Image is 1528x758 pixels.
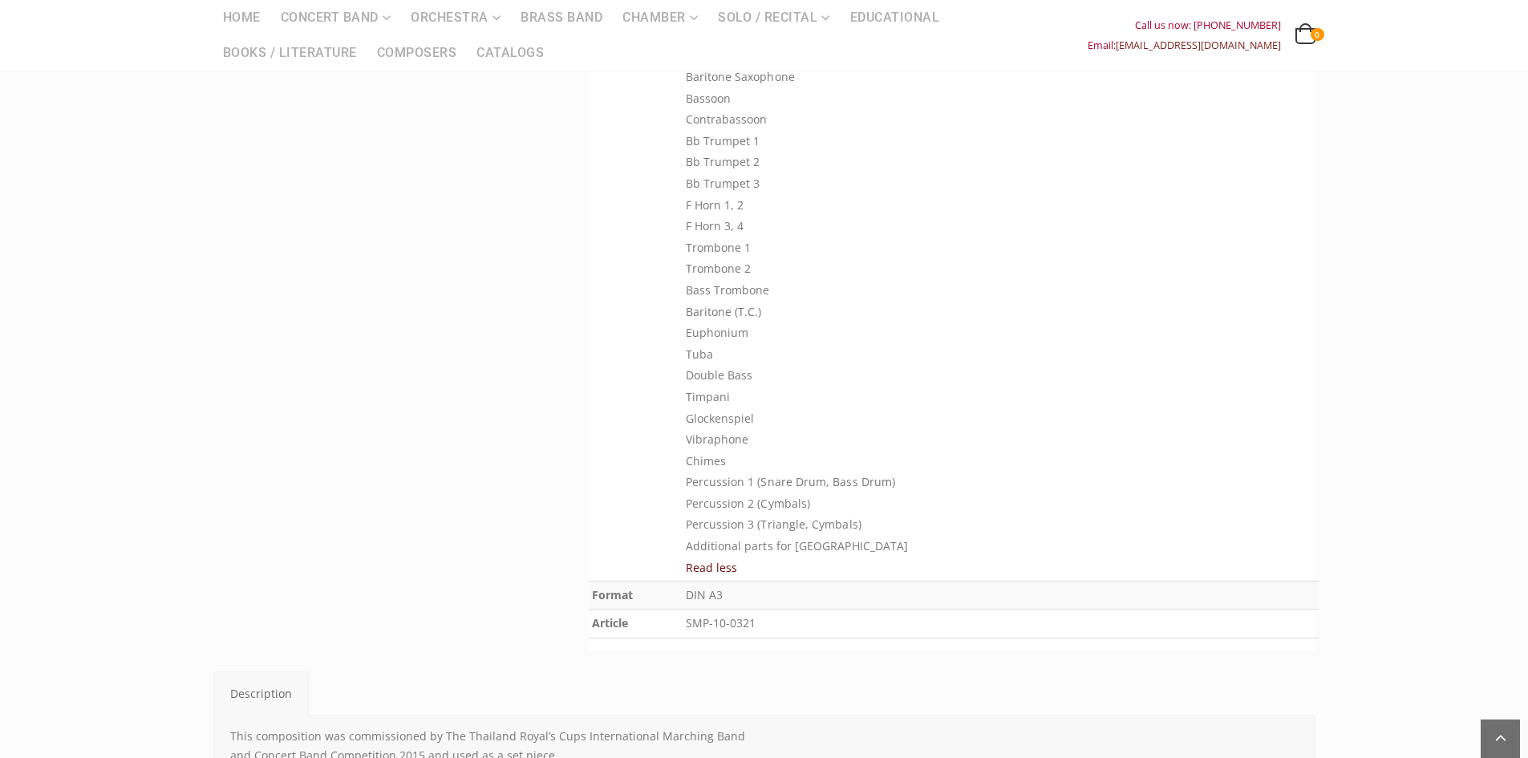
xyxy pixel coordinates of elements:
[1116,39,1281,52] a: [EMAIL_ADDRESS][DOMAIN_NAME]
[213,671,309,715] a: Description
[467,35,553,71] a: Catalogs
[1088,15,1281,35] div: Call us now: [PHONE_NUMBER]
[686,557,737,578] button: Read less
[592,615,628,630] b: Article
[1311,28,1323,41] span: 0
[230,686,292,701] span: Description
[367,35,467,71] a: Composers
[686,585,1316,606] p: DIN A3
[592,587,633,602] b: Format
[686,536,1316,557] p: Additional parts for [GEOGRAPHIC_DATA]
[1088,35,1281,55] div: Email:
[686,613,1316,634] p: SMP-10-0321
[213,35,367,71] a: Books / Literature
